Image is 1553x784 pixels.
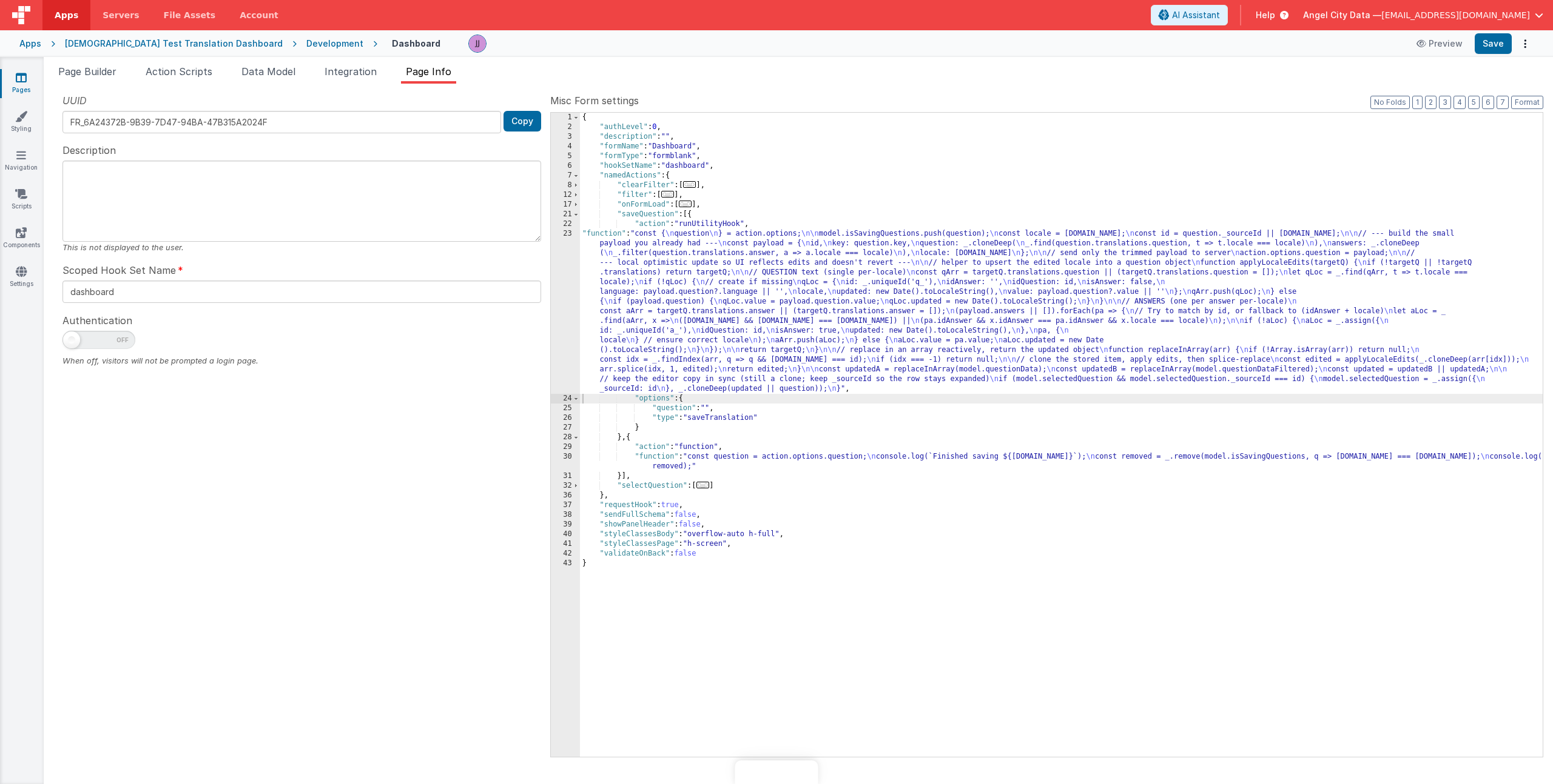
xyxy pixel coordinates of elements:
[1256,9,1275,21] span: Help
[696,482,710,488] span: ...
[1303,9,1381,21] span: Angel City Data —
[1497,96,1509,109] button: 7
[58,65,116,78] span: Page Builder
[551,549,580,559] div: 42
[551,452,580,471] div: 30
[1482,96,1494,109] button: 6
[1475,33,1512,54] button: Save
[551,471,580,481] div: 31
[661,191,675,198] span: ...
[62,143,116,158] span: Description
[551,404,580,413] div: 25
[1439,96,1451,109] button: 3
[551,423,580,433] div: 27
[551,181,580,190] div: 8
[1370,96,1410,109] button: No Folds
[164,9,216,21] span: File Assets
[551,394,580,404] div: 24
[551,142,580,151] div: 4
[551,200,580,210] div: 17
[551,219,580,229] div: 22
[551,510,580,520] div: 38
[1381,9,1530,21] span: [EMAIL_ADDRESS][DOMAIN_NAME]
[551,559,580,568] div: 43
[551,433,580,442] div: 28
[325,65,377,78] span: Integration
[62,242,541,253] div: This is not displayed to the user.
[551,229,580,394] div: 23
[65,38,283,50] div: [DEMOGRAPHIC_DATA] Test Translation Dashboard
[62,263,176,277] span: Scoped Hook Set Name
[146,65,212,78] span: Action Scripts
[62,93,87,108] span: UUID
[62,355,541,367] div: When off, visitors will not be prompted a login page.
[551,481,580,491] div: 32
[551,520,580,530] div: 39
[1425,96,1437,109] button: 2
[1172,9,1220,21] span: AI Assistant
[1511,96,1543,109] button: Format
[551,539,580,549] div: 41
[551,161,580,171] div: 6
[551,190,580,200] div: 12
[551,132,580,142] div: 3
[679,201,692,207] span: ...
[551,151,580,161] div: 5
[550,93,639,108] span: Misc Form settings
[551,210,580,219] div: 21
[1151,5,1228,25] button: AI Assistant
[1517,35,1534,52] button: Options
[551,413,580,423] div: 26
[406,65,451,78] span: Page Info
[551,491,580,500] div: 36
[683,181,696,188] span: ...
[551,113,580,122] div: 1
[551,500,580,510] div: 37
[392,39,440,48] h4: Dashboard
[1412,96,1423,109] button: 1
[469,35,486,52] img: a41cce6c0a0b39deac5cad64cb9bd16a
[551,442,580,452] div: 29
[504,111,541,131] button: Copy
[306,38,363,50] div: Development
[55,9,78,21] span: Apps
[103,9,139,21] span: Servers
[1454,96,1466,109] button: 4
[19,38,41,50] div: Apps
[1409,34,1470,53] button: Preview
[1303,9,1543,21] button: Angel City Data — [EMAIL_ADDRESS][DOMAIN_NAME]
[62,313,132,328] span: Authentication
[1468,96,1480,109] button: 5
[551,530,580,539] div: 40
[551,171,580,181] div: 7
[551,122,580,132] div: 2
[241,65,295,78] span: Data Model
